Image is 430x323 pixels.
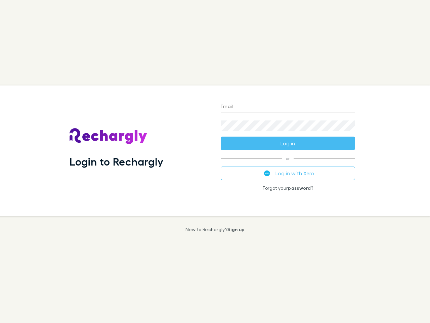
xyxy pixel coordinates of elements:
button: Log in [221,137,355,150]
a: password [288,185,311,191]
p: Forgot your ? [221,185,355,191]
p: New to Rechargly? [185,227,245,232]
button: Log in with Xero [221,167,355,180]
a: Sign up [227,226,245,232]
img: Xero's logo [264,170,270,176]
img: Rechargly's Logo [70,128,147,144]
h1: Login to Rechargly [70,155,163,168]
